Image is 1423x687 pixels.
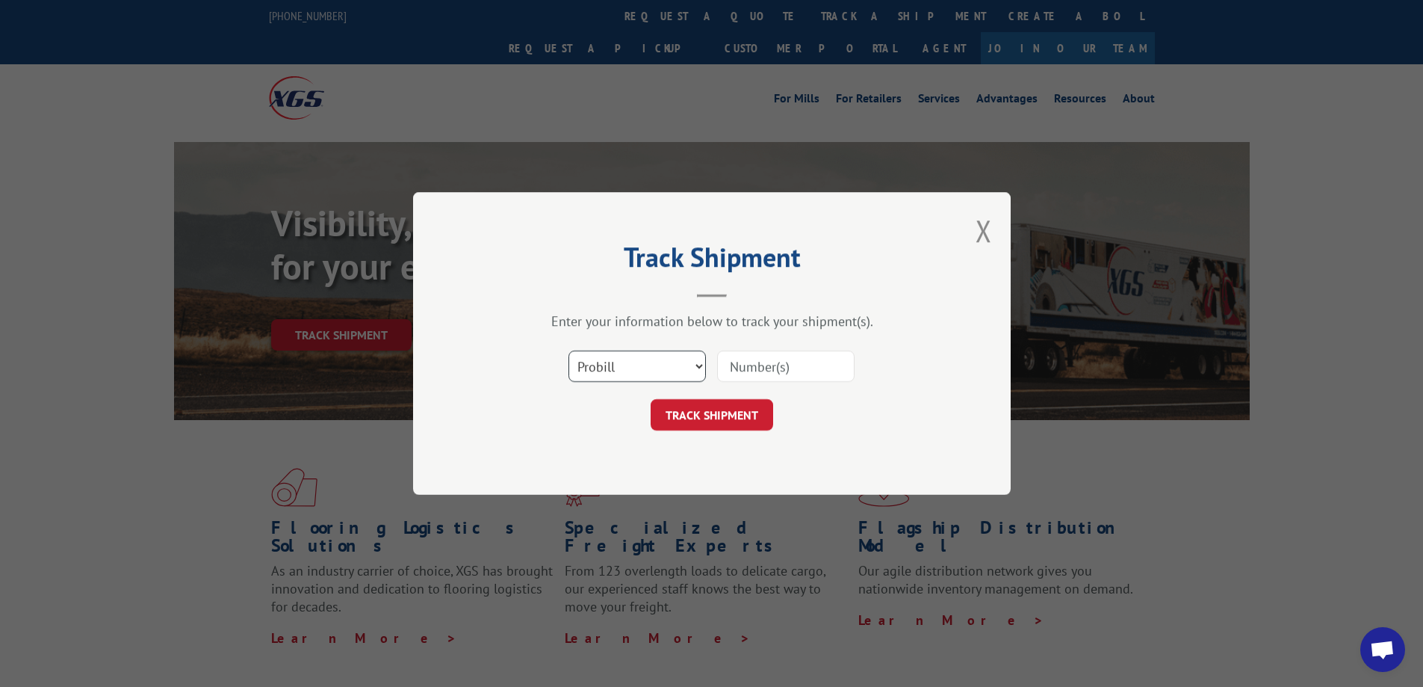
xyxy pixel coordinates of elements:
[651,399,773,431] button: TRACK SHIPMENT
[976,211,992,250] button: Close modal
[1360,627,1405,672] a: Open chat
[488,312,936,330] div: Enter your information below to track your shipment(s).
[717,351,855,382] input: Number(s)
[488,247,936,275] h2: Track Shipment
